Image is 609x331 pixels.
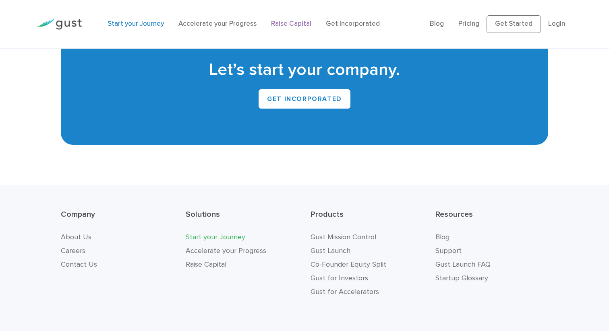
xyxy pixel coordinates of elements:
a: Gust for Accelerators [311,288,379,296]
h2: Let’s start your company. [73,59,536,81]
h3: Products [311,209,423,227]
a: Login [548,20,565,28]
h3: Solutions [186,209,298,227]
a: Raise Capital [271,20,311,28]
a: Co-Founder Equity Split [311,260,386,269]
h3: Company [61,209,174,227]
a: Start your Journey [186,233,245,241]
a: Raise Capital [186,260,226,269]
a: Accelerate your Progress [178,20,257,28]
a: Pricing [458,20,479,28]
a: Contact Us [61,260,97,269]
a: Careers [61,247,85,255]
a: Gust Launch [311,247,350,255]
h3: Resources [435,209,548,227]
a: Accelerate your Progress [186,247,266,255]
a: Support [435,247,462,255]
a: Get Started [487,15,541,33]
a: Startup Glossary [435,274,488,282]
img: Gust Logo [37,19,82,30]
a: Gust Mission Control [311,233,376,241]
a: Gust Launch FAQ [435,260,491,269]
a: Gust for Investors [311,274,368,282]
a: Get Incorporated [326,20,380,28]
a: Start your Journey [108,20,164,28]
a: Blog [430,20,444,28]
a: GET INCORPORATED [259,89,350,109]
a: About Us [61,233,91,241]
a: Blog [435,233,449,241]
